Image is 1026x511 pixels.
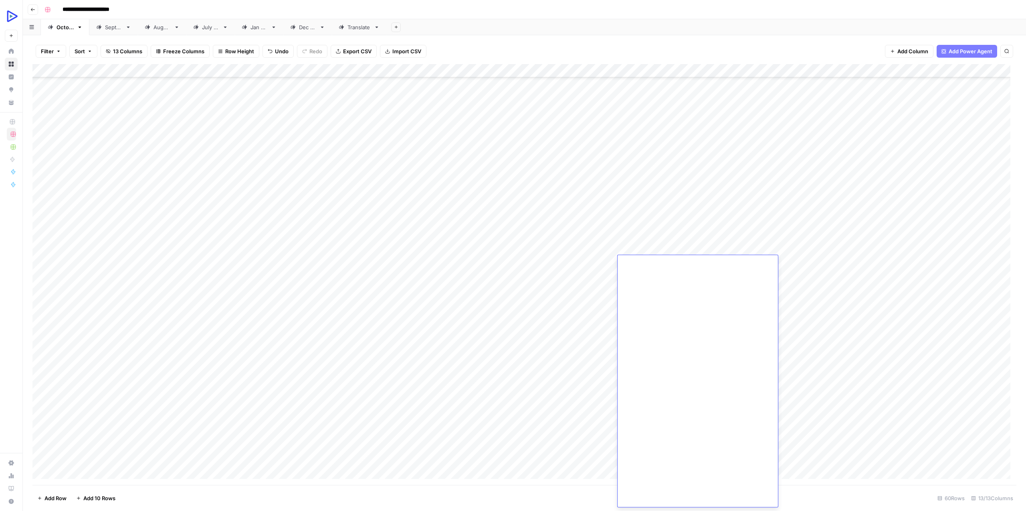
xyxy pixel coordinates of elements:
[934,492,968,505] div: 60 Rows
[343,47,372,55] span: Export CSV
[41,47,54,55] span: Filter
[113,47,142,55] span: 13 Columns
[44,494,67,502] span: Add Row
[153,23,171,31] div: [DATE]
[202,23,219,31] div: [DATE]
[283,19,332,35] a: [DATE]
[186,19,235,35] a: [DATE]
[5,83,18,96] a: Opportunities
[263,45,294,58] button: Undo
[392,47,421,55] span: Import CSV
[71,492,120,505] button: Add 10 Rows
[36,45,66,58] button: Filter
[5,482,18,495] a: Learning Hub
[5,469,18,482] a: Usage
[101,45,147,58] button: 13 Columns
[213,45,259,58] button: Row Height
[5,96,18,109] a: Your Data
[5,495,18,508] button: Help + Support
[299,23,316,31] div: [DATE]
[41,19,89,35] a: [DATE]
[937,45,997,58] button: Add Power Agent
[5,457,18,469] a: Settings
[235,19,283,35] a: [DATE]
[968,492,1016,505] div: 13/13 Columns
[297,45,327,58] button: Redo
[57,23,74,31] div: [DATE]
[309,47,322,55] span: Redo
[949,47,992,55] span: Add Power Agent
[380,45,426,58] button: Import CSV
[5,70,18,83] a: Insights
[5,45,18,58] a: Home
[5,6,18,26] button: Workspace: OpenReplay
[885,45,933,58] button: Add Column
[83,494,115,502] span: Add 10 Rows
[331,45,377,58] button: Export CSV
[897,47,928,55] span: Add Column
[105,23,122,31] div: [DATE]
[275,47,289,55] span: Undo
[332,19,386,35] a: Translate
[89,19,138,35] a: [DATE]
[5,58,18,70] a: Browse
[151,45,210,58] button: Freeze Columns
[225,47,254,55] span: Row Height
[32,492,71,505] button: Add Row
[5,9,19,24] img: OpenReplay Logo
[250,23,268,31] div: [DATE]
[75,47,85,55] span: Sort
[163,47,204,55] span: Freeze Columns
[347,23,371,31] div: Translate
[69,45,97,58] button: Sort
[138,19,186,35] a: [DATE]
